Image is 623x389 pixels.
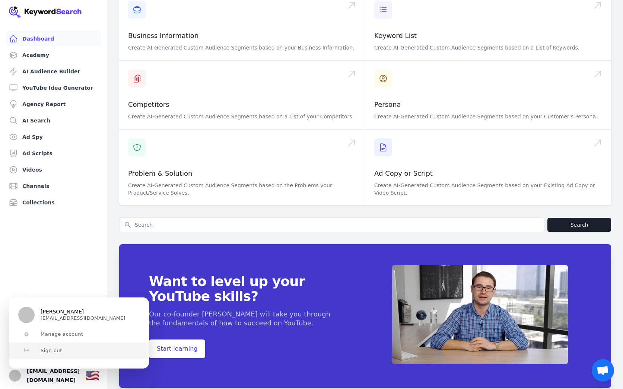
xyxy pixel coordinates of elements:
[9,370,21,382] button: Close user button
[6,97,101,112] a: Agency Report
[6,48,101,63] a: Academy
[149,339,205,358] span: Start learning
[41,331,83,337] span: Manage account
[6,146,101,161] a: Ad Scripts
[374,101,401,108] a: Persona
[9,370,21,382] img: Laura Caroffino
[41,315,125,321] p: [EMAIL_ADDRESS][DOMAIN_NAME]
[374,169,433,177] a: Ad Copy or Script
[18,307,35,323] img: Laura Caroffino
[120,218,544,232] input: Search
[6,64,101,79] a: AI Audience Builder
[9,6,82,18] img: Your Company
[6,195,101,210] a: Collections
[86,369,99,382] div: 🇺🇸
[6,130,101,144] a: Ad Spy
[41,309,84,315] span: [PERSON_NAME]
[6,113,101,128] a: AI Search
[6,179,101,194] a: Channels
[149,274,333,304] span: Want to level up your YouTube skills?
[6,80,101,95] a: YouTube Idea Generator
[6,162,101,177] a: Videos
[41,348,62,354] span: Sign out
[374,32,417,39] a: Keyword List
[547,218,611,232] button: Search
[128,32,198,39] a: Business Information
[128,169,192,177] a: Problem & Solution
[128,101,169,108] a: Competitors
[6,31,101,46] a: Dashboard
[392,265,568,364] img: App screenshot
[592,359,614,382] a: Open chat
[9,297,149,369] div: User button popover
[27,367,80,385] span: [EMAIL_ADDRESS][DOMAIN_NAME]
[149,310,333,328] p: Our co-founder [PERSON_NAME] will take you through the fundamentals of how to succeed on YouTube.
